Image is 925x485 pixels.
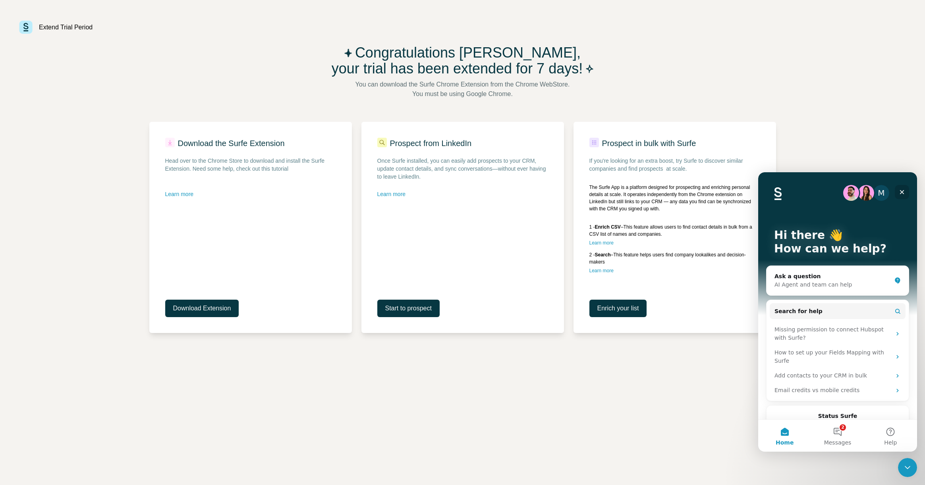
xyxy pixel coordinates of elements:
span: Download Extension [173,304,231,313]
span: Start to prospect [385,304,432,313]
div: Extend Trial Period [39,23,93,32]
button: Download Extension [165,300,239,317]
button: Learn more [589,267,614,274]
button: Learn more [377,190,406,198]
button: Learn more [165,190,194,198]
img: Icon Star Filled [586,61,593,77]
p: Prospect in bulk with Surfe [602,138,696,149]
button: Start to prospect [377,300,440,317]
span: Head over to the Chrome Store to download and install the Surfe Extension. Need some help, check ... [165,157,336,173]
div: If you're looking for an extra boost, try Surfe to discover similar companies and find prospects ... [589,157,760,173]
span: You must be using Google Chrome. [412,89,513,99]
iframe: Intercom live chat [898,458,917,477]
button: Learn more [589,239,614,246]
span: Congratulations [PERSON_NAME], [355,45,581,61]
iframe: YouTube video player [377,208,520,287]
iframe: Intercom live chat [758,172,917,452]
div: 2 - – This feature helps users find company lookalikes and decision-makers [589,251,760,266]
span: Enrich your list [597,304,639,313]
span: your trial has been extended for 7 days! [332,61,583,77]
div: The Surfe App is a platform designed for prospecting and enriching personal details at scale. It ... [589,184,760,212]
div: 1 - – This feature allows users to find contact details in bulk from a CSV list of names and comp... [589,223,760,238]
img: Icon Star Filled [344,45,352,61]
span: You can download the Surfe Chrome Extension from the Chrome WebStore. [355,80,570,89]
p: Download the Surfe Extension [178,138,285,149]
span: Once Surfe installed, you can easily add prospects to your CRM, update contact details, and sync ... [377,157,548,181]
button: Enrich your list [589,300,647,317]
p: Prospect from LinkedIn [390,138,472,149]
iframe: YouTube video player [165,208,308,287]
img: Surfe - Surfe logo [19,21,33,34]
b: Enrich CSV [595,224,621,230]
b: Search [595,252,611,258]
